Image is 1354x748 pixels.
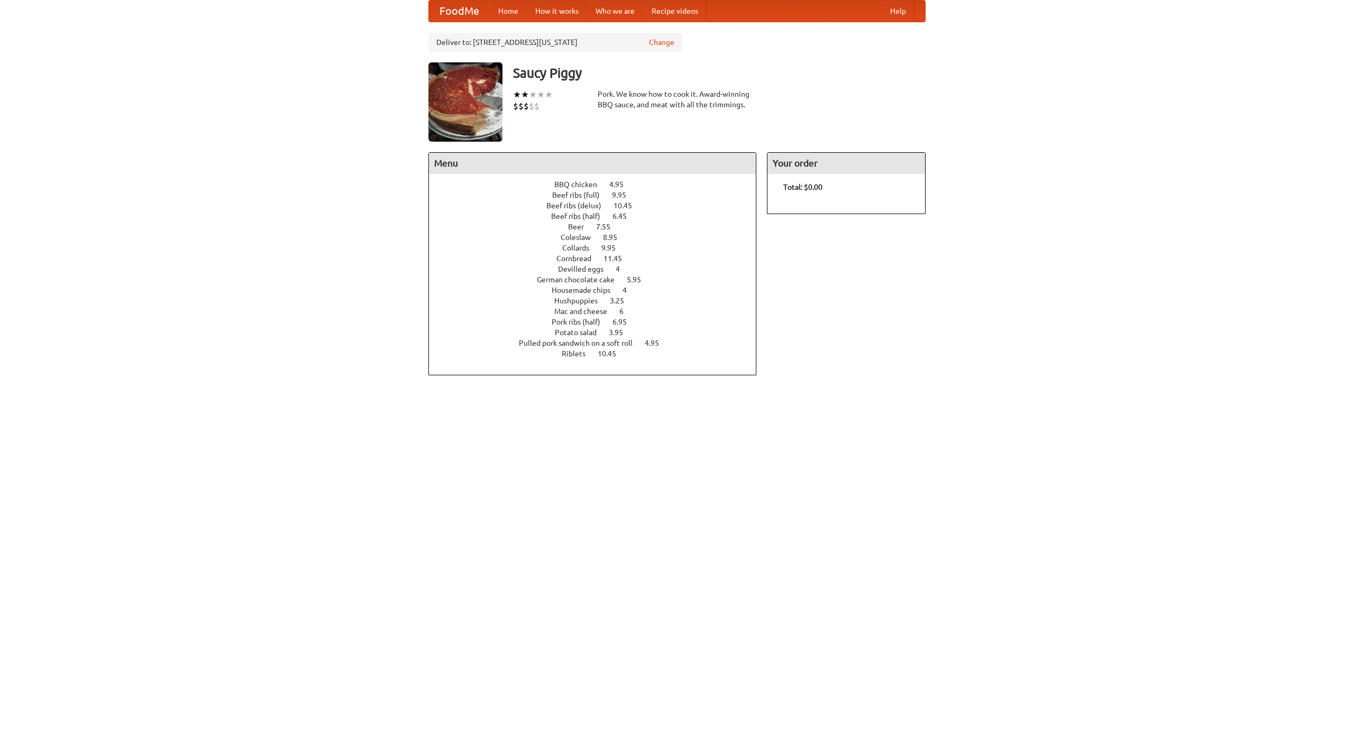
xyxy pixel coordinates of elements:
a: Mac and cheese 6 [554,307,643,316]
li: ★ [537,89,545,100]
a: Riblets 10.45 [562,349,636,358]
span: Housemade chips [552,286,621,294]
span: Hushpuppies [554,297,608,305]
a: Potato salad 3.95 [555,328,643,337]
span: 6.45 [612,212,637,220]
li: ★ [529,89,537,100]
li: ★ [513,89,521,100]
a: How it works [527,1,587,22]
li: $ [529,100,534,112]
a: German chocolate cake 5.95 [537,275,661,284]
a: Beef ribs (half) 6.45 [551,212,646,220]
h4: Menu [429,153,756,174]
span: Beef ribs (delux) [546,201,612,210]
span: 11.45 [603,254,633,263]
span: Beer [568,223,594,231]
li: ★ [545,89,553,100]
span: 3.25 [610,297,635,305]
a: Recipe videos [643,1,707,22]
span: Beef ribs (full) [552,191,610,199]
li: ★ [521,89,529,100]
span: Beef ribs (half) [551,212,611,220]
span: Coleslaw [561,233,601,242]
span: Riblets [562,349,596,358]
span: 9.95 [612,191,637,199]
li: $ [534,100,539,112]
span: Collards [562,244,600,252]
span: 7.55 [596,223,621,231]
a: Who we are [587,1,643,22]
a: Beef ribs (delux) 10.45 [546,201,652,210]
a: Housemade chips 4 [552,286,646,294]
div: Pork. We know how to cook it. Award-winning BBQ sauce, and meat with all the trimmings. [598,89,756,110]
img: angular.jpg [428,62,502,142]
a: FoodMe [429,1,490,22]
h4: Your order [767,153,925,174]
li: $ [524,100,529,112]
li: $ [513,100,518,112]
span: BBQ chicken [554,180,608,189]
span: 4 [616,265,630,273]
span: 6.95 [612,318,637,326]
a: Coleslaw 8.95 [561,233,637,242]
span: 10.45 [598,349,627,358]
li: $ [518,100,524,112]
a: BBQ chicken 4.95 [554,180,643,189]
span: Pulled pork sandwich on a soft roll [519,339,643,347]
a: Collards 9.95 [562,244,635,252]
span: 3.95 [609,328,634,337]
a: Hushpuppies 3.25 [554,297,644,305]
a: Change [649,37,674,48]
span: Mac and cheese [554,307,618,316]
a: Beer 7.55 [568,223,630,231]
span: Potato salad [555,328,607,337]
span: 5.95 [627,275,652,284]
a: Pulled pork sandwich on a soft roll 4.95 [519,339,679,347]
div: Deliver to: [STREET_ADDRESS][US_STATE] [428,33,682,52]
span: Cornbread [556,254,602,263]
a: Home [490,1,527,22]
span: Devilled eggs [558,265,614,273]
span: 9.95 [601,244,626,252]
span: 4 [623,286,637,294]
span: Pork ribs (half) [552,318,611,326]
a: Pork ribs (half) 6.95 [552,318,646,326]
a: Help [882,1,914,22]
span: 4.95 [609,180,634,189]
a: Beef ribs (full) 9.95 [552,191,646,199]
span: 6 [619,307,634,316]
h3: Saucy Piggy [513,62,926,84]
span: 4.95 [645,339,670,347]
b: Total: $0.00 [783,183,822,191]
span: 8.95 [603,233,628,242]
span: German chocolate cake [537,275,625,284]
a: Devilled eggs 4 [558,265,639,273]
span: 10.45 [614,201,643,210]
a: Cornbread 11.45 [556,254,642,263]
